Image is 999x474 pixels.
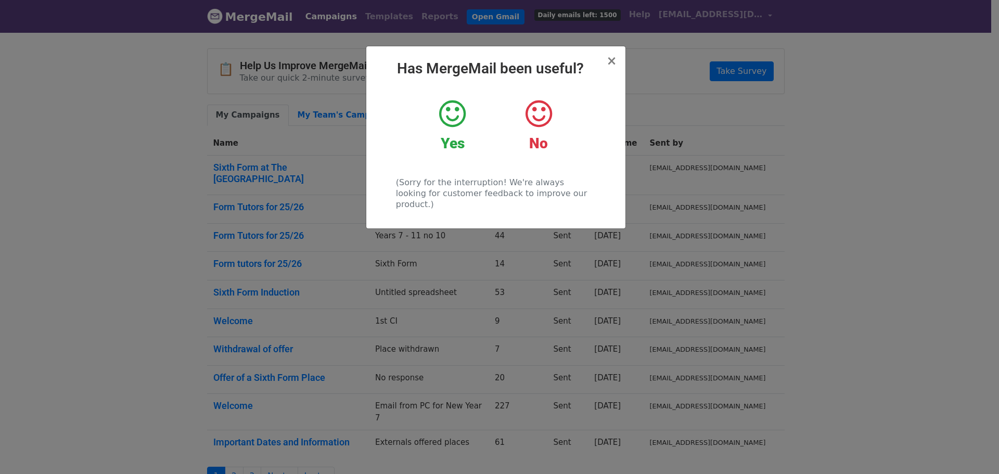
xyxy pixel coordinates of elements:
a: No [503,98,573,152]
strong: No [529,135,548,152]
h2: Has MergeMail been useful? [375,60,617,78]
strong: Yes [441,135,465,152]
span: × [606,54,617,68]
button: Close [606,55,617,67]
a: Yes [417,98,488,152]
p: (Sorry for the interruption! We're always looking for customer feedback to improve our product.) [396,177,595,210]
